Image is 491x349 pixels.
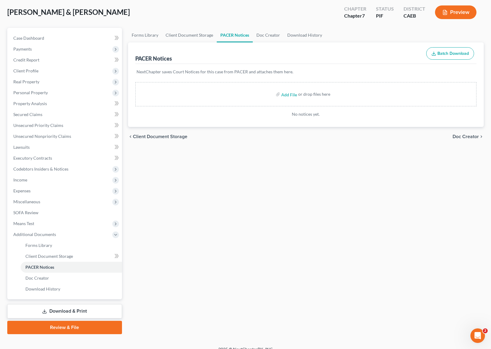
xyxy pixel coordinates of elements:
p: No notices yet. [135,111,477,117]
button: Preview [435,5,476,19]
span: Executory Contracts [13,155,52,161]
a: PACER Notices [21,262,122,273]
span: Doc Creator [453,134,479,139]
a: Credit Report [8,55,122,65]
a: Executory Contracts [8,153,122,164]
p: NextChapter saves Court Notices for this case from PACER and attaches them here. [137,69,476,75]
span: Client Profile [13,68,38,73]
span: Batch Download [437,51,469,56]
span: Miscellaneous [13,199,40,204]
a: PACER Notices [217,28,253,42]
a: Download & Print [7,304,122,318]
span: Unsecured Nonpriority Claims [13,134,71,139]
a: Unsecured Priority Claims [8,120,122,131]
div: Chapter [344,12,366,19]
a: Download History [21,284,122,294]
span: Credit Report [13,57,39,62]
span: Means Test [13,221,34,226]
a: Doc Creator [21,273,122,284]
a: Unsecured Nonpriority Claims [8,131,122,142]
div: or drop files here [298,91,330,97]
a: Secured Claims [8,109,122,120]
div: District [404,5,425,12]
a: SOFA Review [8,207,122,218]
button: chevron_left Client Document Storage [128,134,187,139]
span: Client Document Storage [25,254,73,259]
span: Lawsuits [13,145,30,150]
span: Secured Claims [13,112,42,117]
button: Doc Creator chevron_right [453,134,484,139]
a: Forms Library [128,28,162,42]
a: Client Document Storage [162,28,217,42]
span: Real Property [13,79,39,84]
a: Client Document Storage [21,251,122,262]
span: Property Analysis [13,101,47,106]
div: CAEB [404,12,425,19]
iframe: Intercom live chat [470,328,485,343]
div: PIF [376,12,394,19]
span: Doc Creator [25,275,49,281]
a: Doc Creator [253,28,284,42]
span: [PERSON_NAME] & [PERSON_NAME] [7,8,130,16]
a: Review & File [7,321,122,334]
span: SOFA Review [13,210,38,215]
span: Unsecured Priority Claims [13,123,63,128]
a: Forms Library [21,240,122,251]
a: Property Analysis [8,98,122,109]
span: Payments [13,46,32,52]
a: Case Dashboard [8,33,122,44]
span: 7 [362,13,365,18]
div: Chapter [344,5,366,12]
span: Expenses [13,188,31,193]
span: Personal Property [13,90,48,95]
a: Lawsuits [8,142,122,153]
span: 2 [483,328,488,333]
a: Download History [284,28,326,42]
span: Additional Documents [13,232,56,237]
i: chevron_right [479,134,484,139]
div: Status [376,5,394,12]
span: Income [13,177,27,182]
span: Client Document Storage [133,134,187,139]
span: Codebtors Insiders & Notices [13,166,68,171]
div: PACER Notices [135,55,172,62]
span: Download History [25,286,60,291]
i: chevron_left [128,134,133,139]
button: Batch Download [426,47,474,60]
span: PACER Notices [25,264,54,270]
span: Forms Library [25,243,52,248]
span: Case Dashboard [13,35,44,41]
